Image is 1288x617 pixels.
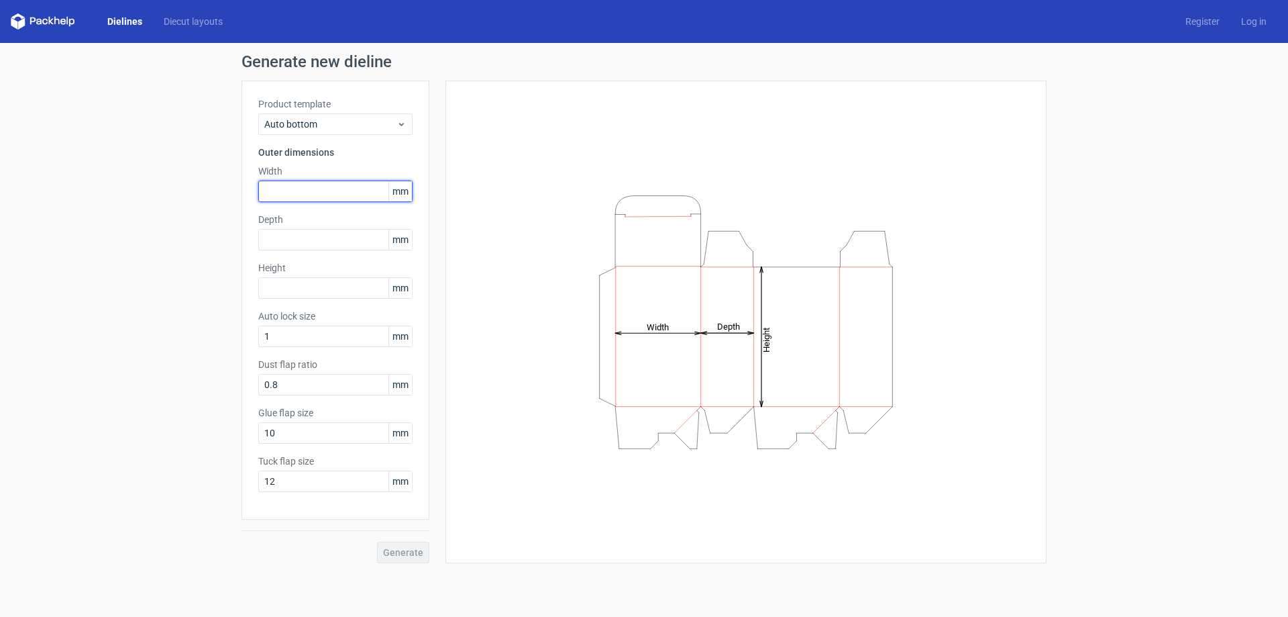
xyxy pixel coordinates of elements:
[388,230,412,250] span: mm
[647,322,669,332] tspan: Width
[1230,15,1277,28] a: Log in
[258,261,413,275] label: Height
[258,358,413,371] label: Dust flap ratio
[264,117,396,131] span: Auto bottom
[388,471,412,491] span: mm
[97,15,153,28] a: Dielines
[258,97,413,111] label: Product template
[258,310,413,323] label: Auto lock size
[241,54,1046,70] h1: Generate new dieline
[1175,15,1230,28] a: Register
[388,375,412,395] span: mm
[388,326,412,346] span: mm
[258,164,413,178] label: Width
[258,146,413,159] h3: Outer dimensions
[258,213,413,226] label: Depth
[388,423,412,443] span: mm
[388,278,412,298] span: mm
[153,15,233,28] a: Diecut layouts
[388,181,412,201] span: mm
[258,406,413,420] label: Glue flap size
[717,322,740,332] tspan: Depth
[761,327,771,352] tspan: Height
[258,455,413,468] label: Tuck flap size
